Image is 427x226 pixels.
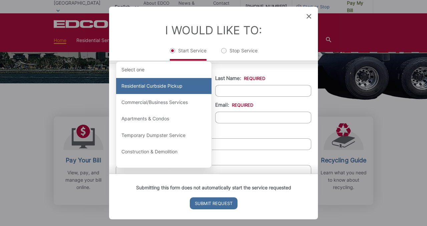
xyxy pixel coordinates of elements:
label: Start Service [170,47,206,61]
div: Select one [116,62,211,78]
label: Last Name: [215,75,265,81]
div: Apartments & Condos [116,111,211,127]
label: Stop Service [221,47,258,61]
div: Residential Curbside Pickup [116,78,211,94]
strong: Submitting this form does not automatically start the service requested [136,185,291,190]
label: I Would Like To: [165,23,262,37]
input: Submit Request [190,197,238,209]
label: Email: [215,102,253,108]
div: Temporary Dumpster Service [116,127,211,143]
div: Commercial/Business Services [116,94,211,110]
div: Construction & Demolition [116,144,211,160]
